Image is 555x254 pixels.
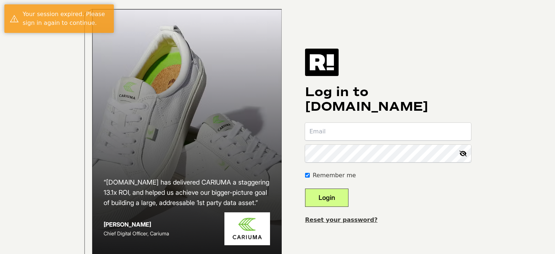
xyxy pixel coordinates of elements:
[104,221,151,228] strong: [PERSON_NAME]
[305,85,471,114] h1: Log in to [DOMAIN_NAME]
[305,189,348,207] button: Login
[305,123,471,140] input: Email
[305,216,378,223] a: Reset your password?
[224,212,270,246] img: Cariuma
[313,171,356,180] label: Remember me
[23,10,108,27] div: Your session expired. Please sign in again to continue.
[104,177,270,208] h2: “[DOMAIN_NAME] has delivered CARIUMA a staggering 13.1x ROI, and helped us achieve our bigger-pic...
[104,230,169,236] span: Chief Digital Officer, Cariuma
[305,49,339,76] img: Retention.com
